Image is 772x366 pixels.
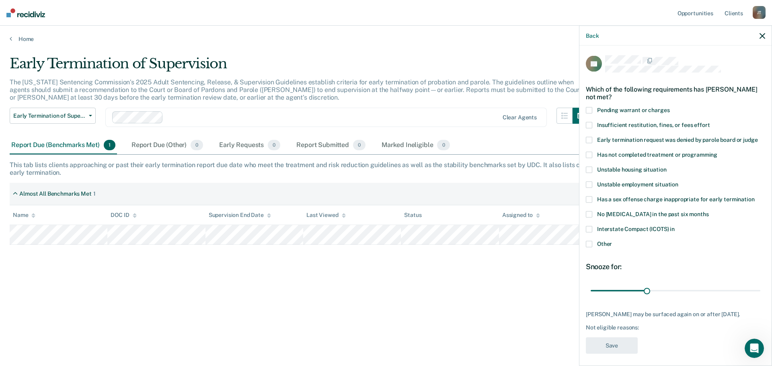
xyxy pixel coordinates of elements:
span: No [MEDICAL_DATA] in the past six months [597,211,708,217]
div: Last Viewed [306,212,345,219]
div: Report Submitted [295,137,367,154]
img: Recidiviz [6,8,45,17]
div: Snooze for: [586,262,765,271]
div: Status [404,212,421,219]
span: Has a sex offense charge inappropriate for early termination [597,196,755,202]
span: 0 [353,140,365,150]
span: Insufficient restitution, fines, or fees effort [597,122,710,128]
span: Interstate Compact (ICOTS) in [597,226,675,232]
span: 0 [437,140,450,150]
span: 0 [191,140,203,150]
div: Almost All Benchmarks Met [19,190,92,197]
div: Early Requests [218,137,282,154]
span: Has not completed treatment or programming [597,151,717,158]
div: This tab lists clients approaching or past their early termination report due date who meet the t... [10,161,762,176]
span: Early Termination of Supervision [13,112,86,119]
div: Early Termination of Supervision [10,55,589,78]
p: The [US_STATE] Sentencing Commission’s 2025 Adult Sentencing, Release, & Supervision Guidelines e... [10,78,582,101]
button: Save [586,337,638,354]
div: 1 [93,190,96,197]
div: J T [753,6,766,19]
span: Unstable employment situation [597,181,678,188]
div: Marked Ineligible [380,137,452,154]
div: Supervision End Date [209,212,271,219]
span: 0 [268,140,280,150]
span: Unstable housing situation [597,166,666,173]
div: Not eligible reasons: [586,324,765,331]
div: Clear agents [503,114,537,121]
div: Report Due (Other) [130,137,205,154]
div: Which of the following requirements has [PERSON_NAME] not met? [586,79,765,107]
div: Name [13,212,35,219]
span: 1 [104,140,115,150]
span: Early termination request was denied by parole board or judge [597,137,758,143]
span: Other [597,241,612,247]
button: Back [586,32,599,39]
div: DOC ID [111,212,136,219]
div: Report Due (Benchmarks Met) [10,137,117,154]
iframe: Intercom live chat [745,339,764,358]
div: [PERSON_NAME] may be surfaced again on or after [DATE]. [586,311,765,317]
span: Pending warrant or charges [597,107,669,113]
div: Assigned to [502,212,540,219]
a: Home [10,35,762,43]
